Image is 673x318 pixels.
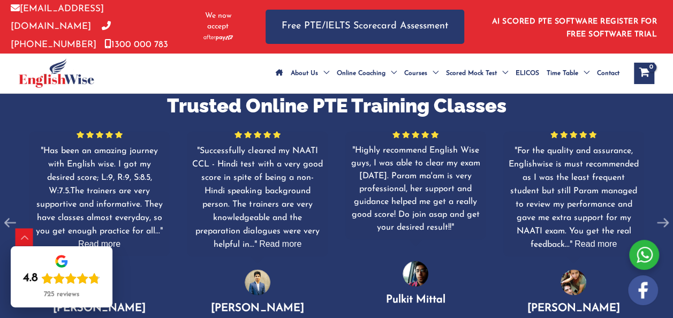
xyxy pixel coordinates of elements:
a: View Shopping Cart, empty [634,63,654,84]
img: Afterpay-Logo [203,35,233,41]
nav: Site Navigation: Main Menu [272,55,623,92]
span: Menu Toggle [578,55,589,92]
a: Free PTE/IELTS Scorecard Assessment [266,10,464,43]
span: Menu Toggle [427,55,438,92]
span: Pulkit Mittal [386,294,445,305]
span: Has been an amazing journey with English wise. I got my desired score; L:9, R:9, S:8.5, W:7.5.The... [36,147,163,236]
span: [PERSON_NAME] [211,302,304,313]
span: Read more [574,239,617,248]
span: ELICOS [516,55,539,92]
span: [PERSON_NAME] [53,302,146,313]
span: Menu Toggle [497,55,508,92]
span: [PERSON_NAME] [527,302,620,313]
a: About UsMenu Toggle [287,55,333,92]
span: For the quality and assurance, Englishwise is must recommended as I was the least frequent studen... [509,147,639,249]
div: 725 reviews [44,290,79,299]
span: We now accept [198,11,239,32]
span: Courses [404,55,427,92]
div: 4.8 [23,271,38,286]
span: Scored Mock Test [446,55,497,92]
span: Menu Toggle [318,55,329,92]
span: Time Table [547,55,578,92]
a: ELICOS [512,55,543,92]
img: photo-2.png [561,269,586,295]
span: Menu Toggle [385,55,397,92]
a: Scored Mock TestMenu Toggle [442,55,512,92]
span: About Us [291,55,318,92]
div: Rating: 4.8 out of 5 [23,271,100,286]
div: Highly recommend English Wise guys, I was able to clear my exam [DATE]. Param ma'am is very profe... [351,144,481,234]
aside: Header Widget 1 [486,9,662,44]
span: Online Coaching [337,55,385,92]
a: Contact [593,55,623,92]
span: Read more [78,239,120,248]
a: 1300 000 783 [104,40,168,49]
a: [PHONE_NUMBER] [11,22,111,49]
span: Successfully cleared my NAATI CCL - Hindi test with a very good score in spite of being a non-Hin... [192,147,322,249]
img: white-facebook.png [628,275,658,305]
img: photo-1.png [403,261,428,286]
span: Read more [259,239,301,248]
img: cropped-ew-logo [19,58,94,88]
a: Time TableMenu Toggle [543,55,593,92]
a: Online CoachingMenu Toggle [333,55,400,92]
a: AI SCORED PTE SOFTWARE REGISTER FOR FREE SOFTWARE TRIAL [492,18,657,39]
span: Contact [597,55,619,92]
img: 2.png [245,269,270,295]
a: CoursesMenu Toggle [400,55,442,92]
a: [EMAIL_ADDRESS][DOMAIN_NAME] [11,4,104,31]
